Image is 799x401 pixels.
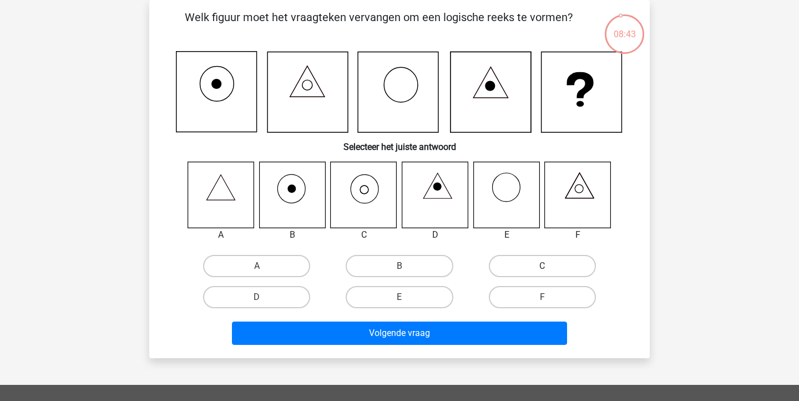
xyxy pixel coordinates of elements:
div: D [393,228,477,242]
h6: Selecteer het juiste antwoord [167,133,632,152]
label: E [346,286,453,308]
div: F [536,228,620,242]
div: 08:43 [604,13,645,41]
div: A [179,228,263,242]
p: Welk figuur moet het vraagteken vervangen om een logische reeks te vormen? [167,9,590,42]
label: F [489,286,596,308]
label: C [489,255,596,277]
button: Volgende vraag [232,322,568,345]
div: C [322,228,406,242]
label: B [346,255,453,277]
label: A [203,255,310,277]
label: D [203,286,310,308]
div: B [251,228,335,242]
div: E [465,228,549,242]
